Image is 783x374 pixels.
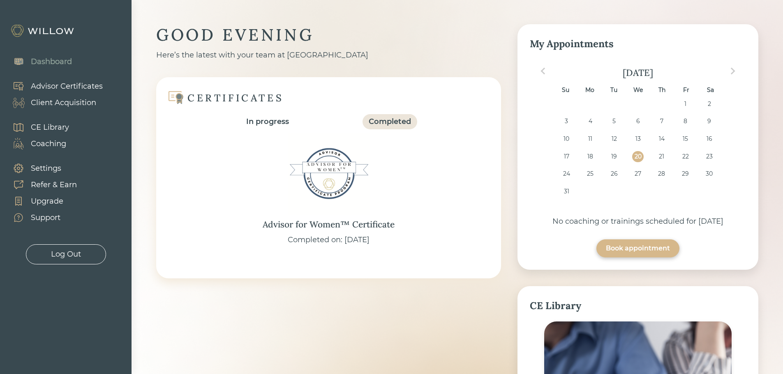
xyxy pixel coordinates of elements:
[704,151,715,162] div: Choose Saturday, August 23rd, 2025
[4,78,103,94] a: Advisor Certificates
[608,116,619,127] div: Choose Tuesday, August 5th, 2025
[530,37,746,51] div: My Appointments
[656,168,667,179] div: Choose Thursday, August 28th, 2025
[246,116,289,127] div: In progress
[632,133,643,145] div: Choose Wednesday, August 13th, 2025
[656,151,667,162] div: Choose Thursday, August 21st, 2025
[31,212,60,223] div: Support
[561,151,572,162] div: Choose Sunday, August 17th, 2025
[561,168,572,179] div: Choose Sunday, August 24th, 2025
[31,196,63,207] div: Upgrade
[656,116,667,127] div: Choose Thursday, August 7th, 2025
[530,216,746,227] div: No coaching or trainings scheduled for [DATE]
[704,168,715,179] div: Choose Saturday, August 30th, 2025
[31,81,103,92] div: Advisor Certificates
[681,85,692,96] div: Fr
[263,218,395,231] div: Advisor for Women™ Certificate
[156,24,501,46] div: GOOD EVENING
[31,122,69,133] div: CE Library
[187,92,284,104] div: CERTIFICATES
[680,151,691,162] div: Choose Friday, August 22nd, 2025
[656,85,668,96] div: Th
[584,133,596,145] div: Choose Monday, August 11th, 2025
[726,64,739,78] button: Next Month
[536,64,550,78] button: Previous Month
[31,97,96,108] div: Client Acquisition
[31,179,77,190] div: Refer & Earn
[530,67,746,78] div: [DATE]
[656,133,667,145] div: Choose Thursday, August 14th, 2025
[4,193,77,209] a: Upgrade
[51,249,81,260] div: Log Out
[680,133,691,145] div: Choose Friday, August 15th, 2025
[680,168,691,179] div: Choose Friday, August 29th, 2025
[560,85,571,96] div: Su
[369,116,411,127] div: Completed
[632,151,643,162] div: Choose Wednesday, August 20th, 2025
[4,160,77,177] a: Settings
[31,56,72,67] div: Dashboard
[4,94,103,111] a: Client Acquisition
[532,99,743,204] div: month 2025-08
[680,116,691,127] div: Choose Friday, August 8th, 2025
[704,99,715,110] div: Choose Saturday, August 2nd, 2025
[530,298,746,313] div: CE Library
[4,53,72,70] a: Dashboard
[4,135,69,152] a: Coaching
[31,138,66,149] div: Coaching
[680,99,691,110] div: Choose Friday, August 1st, 2025
[704,116,715,127] div: Choose Saturday, August 9th, 2025
[705,85,716,96] div: Sa
[584,151,596,162] div: Choose Monday, August 18th, 2025
[632,85,643,96] div: We
[608,151,619,162] div: Choose Tuesday, August 19th, 2025
[608,168,619,179] div: Choose Tuesday, August 26th, 2025
[704,133,715,145] div: Choose Saturday, August 16th, 2025
[584,168,596,179] div: Choose Monday, August 25th, 2025
[4,177,77,193] a: Refer & Earn
[156,50,501,61] div: Here’s the latest with your team at [GEOGRAPHIC_DATA]
[4,119,69,135] a: CE Library
[31,163,61,174] div: Settings
[561,133,572,145] div: Choose Sunday, August 10th, 2025
[632,116,643,127] div: Choose Wednesday, August 6th, 2025
[584,85,595,96] div: Mo
[561,116,572,127] div: Choose Sunday, August 3rd, 2025
[10,24,76,37] img: Willow
[288,234,370,246] div: Completed on: [DATE]
[606,243,670,253] div: Book appointment
[608,85,619,96] div: Tu
[288,133,370,215] img: Advisor for Women™ Certificate Badge
[608,133,619,145] div: Choose Tuesday, August 12th, 2025
[561,186,572,197] div: Choose Sunday, August 31st, 2025
[584,116,596,127] div: Choose Monday, August 4th, 2025
[632,168,643,179] div: Choose Wednesday, August 27th, 2025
